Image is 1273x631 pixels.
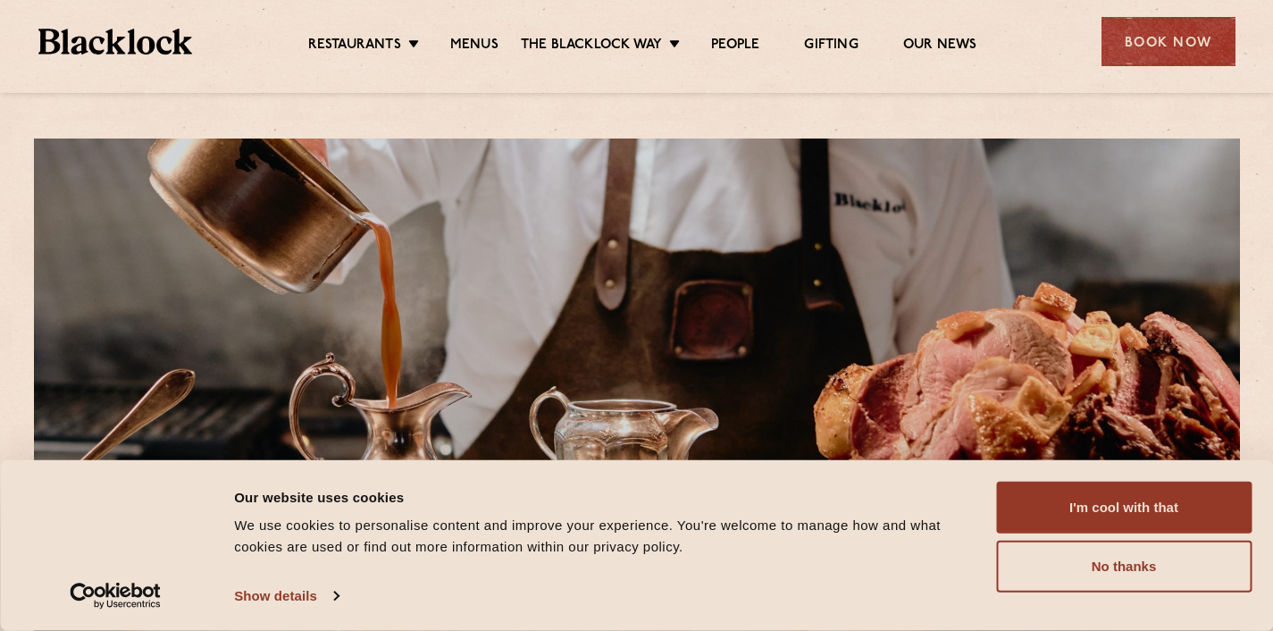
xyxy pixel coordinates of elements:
[308,37,401,56] a: Restaurants
[450,37,498,56] a: Menus
[234,515,976,558] div: We use cookies to personalise content and improve your experience. You're welcome to manage how a...
[996,541,1252,593] button: No thanks
[521,37,662,56] a: The Blacklock Way
[1101,17,1235,66] div: Book Now
[234,486,976,508] div: Our website uses cookies
[38,29,193,55] img: BL_Textured_Logo-footer-cropped.svg
[38,583,194,610] a: Usercentrics Cookiebot - opens in a new window
[996,482,1252,534] button: I'm cool with that
[804,37,858,56] a: Gifting
[234,583,338,610] a: Show details
[903,37,977,56] a: Our News
[711,37,759,56] a: People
